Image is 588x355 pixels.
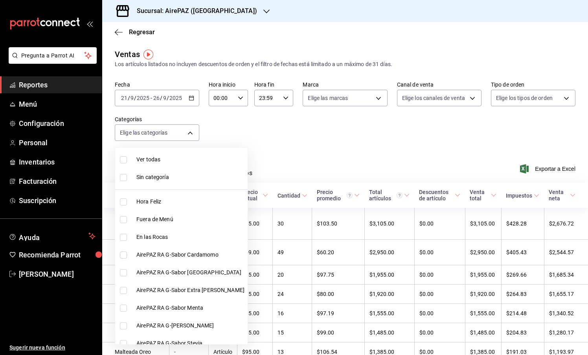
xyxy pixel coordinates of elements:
span: AirePAZ RA G-Sabor Menta [136,304,244,312]
span: AirePAZ RA G-Sabor Cardamomo [136,251,244,259]
img: Tooltip marker [143,50,153,59]
span: AirePAZ RA G-[PERSON_NAME] [136,322,244,330]
span: AirePAZ RA G-Sabor Extra [PERSON_NAME] [136,286,244,294]
span: Sin categoría [136,173,244,181]
span: Ver todas [136,155,244,164]
span: Hora Feliz [136,198,244,206]
span: En las Rocas [136,233,244,241]
span: Fuera de Menú [136,215,244,224]
span: AirePAZ RA G-Sabor Stevia [136,339,244,348]
span: AirePAZ RA G-Sabor [GEOGRAPHIC_DATA] [136,268,244,277]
